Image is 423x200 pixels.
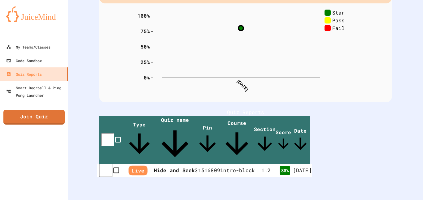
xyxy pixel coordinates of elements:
text: 50% [141,43,150,49]
div: Quiz Reports [6,70,42,78]
span: Course [220,120,254,161]
img: logo-orange.svg [6,6,62,22]
div: 80 % [280,166,290,175]
div: intro-block [220,167,255,174]
td: 31516809 [195,164,220,177]
text: [DATE] [236,79,249,92]
text: Star [332,9,345,15]
span: Live [129,166,147,176]
text: 0% [144,74,150,80]
span: Quiz name [155,117,195,164]
div: Smart Doorbell & Ping Pong Launcher [6,84,66,99]
text: Pass [332,17,345,23]
input: select all desserts [101,133,114,146]
a: Join Quiz [3,110,65,125]
div: Code Sandbox [6,57,42,64]
text: Fail [332,24,345,31]
span: Pin [195,124,220,156]
span: Date [291,127,310,153]
div: 1 . 2 [255,167,277,174]
span: Score [276,129,291,151]
span: Section [254,126,276,155]
td: [DATE] [293,164,312,177]
h1: Quiz Reports [99,109,392,116]
text: 25% [141,58,150,65]
text: 75% [141,28,150,34]
text: 100% [137,12,150,19]
th: Hide and Seek [154,164,195,177]
div: My Teams/Classes [6,43,50,51]
span: Type [124,121,155,159]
